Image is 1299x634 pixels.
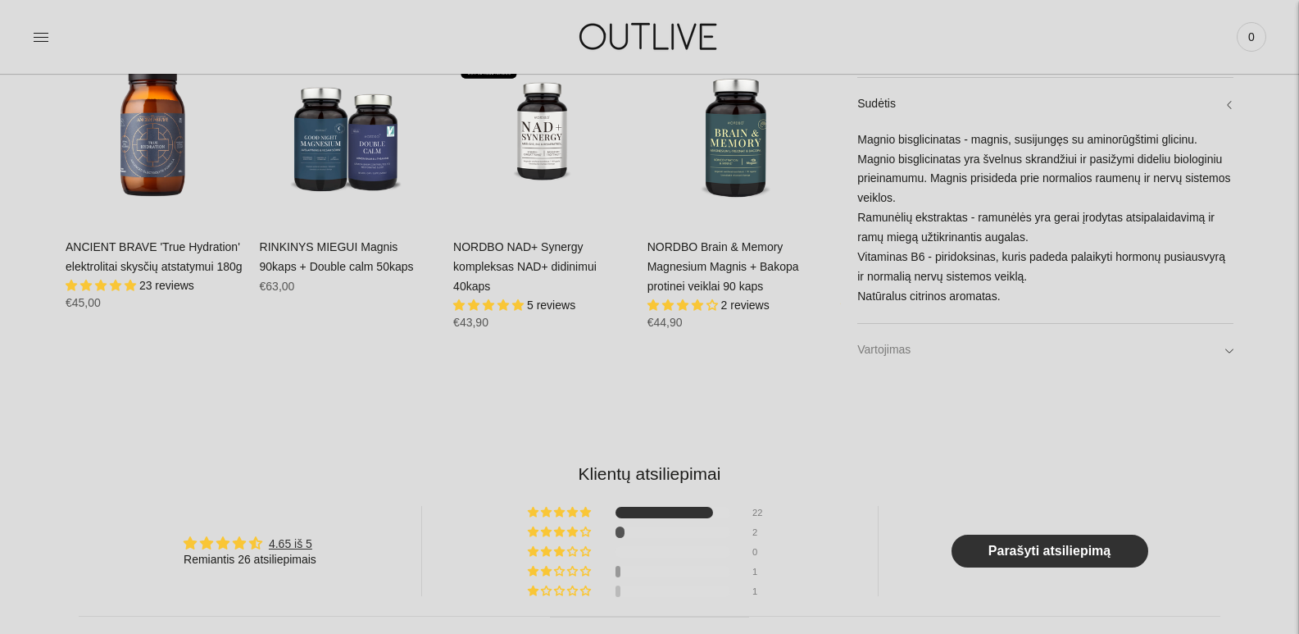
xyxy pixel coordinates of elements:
div: 22 [752,507,772,518]
div: 85% (22) reviews with 5 star rating [528,507,593,518]
span: 2 reviews [721,299,770,312]
div: Magnio bisglicinatas - magnis, susijungęs su aminorūgštimi glicinu. Magnio bisglicinatas yra švel... [857,130,1233,323]
a: RINKINYS MIEGUI Magnis 90kaps + Double calm 50kaps [260,240,414,273]
div: Average rating is 4.65 stars [184,534,316,553]
a: RINKINYS MIEGUI Magnis 90kaps + Double calm 50kaps [260,43,438,221]
h2: Klientų atsiliepimai [79,462,1220,486]
span: 4.87 stars [66,279,139,292]
a: Vartojimas [857,324,1233,376]
span: 4.00 stars [647,299,721,312]
div: 4% (1) reviews with 2 star rating [528,566,593,577]
span: €45,00 [66,296,101,309]
div: 1 [752,586,772,597]
div: 8% (2) reviews with 4 star rating [528,527,593,538]
span: 0 [1240,25,1263,48]
span: €43,90 [453,316,488,329]
a: Parašyti atsiliepimą [952,535,1148,568]
a: 4.65 iš 5 [269,537,312,550]
img: OUTLIVE [547,8,752,65]
a: ANCIENT BRAVE 'True Hydration' elektrolitai skysčių atstatymui 180g [66,43,243,221]
a: 0 [1237,19,1266,55]
span: €44,90 [647,316,683,329]
span: 5 reviews [527,299,575,312]
a: ANCIENT BRAVE 'True Hydration' elektrolitai skysčių atstatymui 180g [66,240,243,273]
span: 5.00 stars [453,299,527,312]
a: NORDBO NAD+ Synergy kompleksas NAD+ didinimui 40kaps [453,240,597,293]
div: 4% (1) reviews with 1 star rating [528,586,593,597]
span: 23 reviews [139,279,194,292]
div: 1 [752,566,772,577]
span: €63,00 [260,280,295,293]
div: Remiantis 26 atsiliepimais [184,552,316,568]
a: NORDBO Brain & Memory Magnesium Magnis + Bakopa protinei veiklai 90 kaps [647,240,799,293]
a: Sudėtis [857,78,1233,130]
div: 2 [752,527,772,538]
a: NORDBO Brain & Memory Magnesium Magnis + Bakopa protinei veiklai 90 kaps [647,43,825,221]
a: NORDBO NAD+ Synergy kompleksas NAD+ didinimui 40kaps [453,43,631,221]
